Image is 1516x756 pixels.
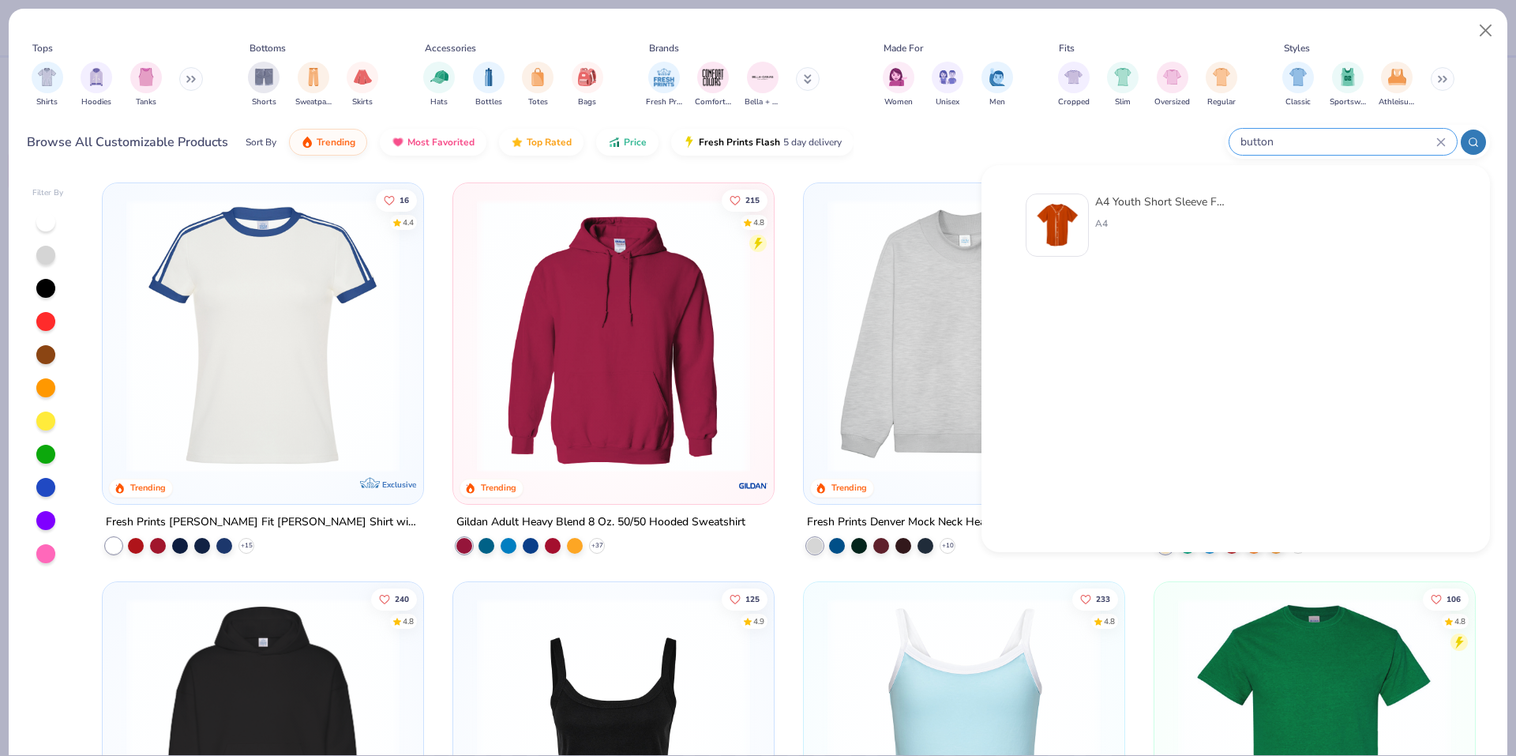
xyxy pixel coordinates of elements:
img: Tanks Image [137,68,155,86]
button: filter button [1206,62,1237,108]
button: Like [1072,588,1118,610]
div: 4.9 [753,615,764,627]
div: filter for Shirts [32,62,63,108]
div: 4.8 [753,216,764,228]
span: Hoodies [81,96,111,108]
button: filter button [522,62,553,108]
span: Slim [1115,96,1131,108]
div: A4 Youth Short Sleeve Full Baseball [GEOGRAPHIC_DATA] [1095,194,1228,210]
div: filter for Women [883,62,914,108]
div: filter for Hoodies [81,62,112,108]
img: Slim Image [1114,68,1131,86]
div: filter for Slim [1107,62,1139,108]
div: filter for Sweatpants [295,62,332,108]
div: filter for Tanks [130,62,162,108]
button: filter button [932,62,963,108]
div: filter for Bags [572,62,603,108]
span: 240 [396,595,410,603]
button: Like [722,189,767,211]
span: + 37 [591,541,603,551]
span: Athleisure [1379,96,1415,108]
div: filter for Sportswear [1330,62,1366,108]
img: 01756b78-01f6-4cc6-8d8a-3c30c1a0c8ac [469,199,758,472]
input: Try "T-Shirt" [1239,133,1436,151]
img: Men Image [989,68,1006,86]
button: filter button [1154,62,1190,108]
img: TopRated.gif [511,136,523,149]
span: Tanks [136,96,156,108]
div: Bottoms [250,41,286,55]
div: Gildan Adult Heavy Blend 8 Oz. 50/50 Hooded Sweatshirt [456,513,745,532]
img: flash.gif [683,136,696,149]
div: filter for Men [981,62,1013,108]
span: Fresh Prints [646,96,682,108]
div: filter for Comfort Colors [695,62,731,108]
img: Cropped Image [1064,68,1083,86]
button: filter button [473,62,505,108]
div: 4.8 [403,615,415,627]
button: Like [377,189,418,211]
img: trending.gif [301,136,313,149]
button: Top Rated [499,129,584,156]
span: 106 [1447,595,1461,603]
span: 233 [1096,595,1110,603]
span: Cropped [1058,96,1090,108]
img: Fresh Prints Image [652,66,676,89]
div: A4 [1095,216,1228,231]
button: Price [596,129,659,156]
div: filter for Athleisure [1379,62,1415,108]
button: Close [1471,16,1501,46]
button: filter button [695,62,731,108]
button: filter button [1379,62,1415,108]
span: Top Rated [527,136,572,149]
img: e5540c4d-e74a-4e58-9a52-192fe86bec9f [118,199,407,472]
img: Regular Image [1213,68,1231,86]
div: Tops [32,41,53,55]
span: Sportswear [1330,96,1366,108]
span: Skirts [352,96,373,108]
span: Trending [317,136,355,149]
div: filter for Bella + Canvas [745,62,781,108]
span: Women [884,96,913,108]
div: filter for Hats [423,62,455,108]
span: Bags [578,96,596,108]
span: Bottles [475,96,502,108]
div: Made For [884,41,923,55]
button: filter button [1282,62,1314,108]
button: filter button [981,62,1013,108]
span: Shirts [36,96,58,108]
span: + 15 [241,541,253,551]
img: Women Image [889,68,907,86]
img: Gildan logo [737,470,769,502]
span: Hats [430,96,448,108]
div: Filter By [32,187,64,199]
span: Exclusive [382,480,416,490]
div: Styles [1284,41,1310,55]
button: filter button [32,62,63,108]
div: Fresh Prints Denver Mock Neck Heavyweight Sweatshirt [807,513,1087,532]
img: Bella + Canvas Image [751,66,775,89]
button: filter button [883,62,914,108]
span: Price [624,136,647,149]
img: Hoodies Image [88,68,105,86]
span: 5 day delivery [783,134,842,152]
img: Totes Image [529,68,546,86]
img: f5d85501-0dbb-4ee4-b115-c08fa3845d83 [820,199,1109,472]
span: Classic [1285,96,1311,108]
span: Bella + Canvas [745,96,781,108]
button: Like [1423,588,1469,610]
button: filter button [1330,62,1366,108]
div: filter for Regular [1206,62,1237,108]
div: filter for Unisex [932,62,963,108]
div: filter for Skirts [347,62,378,108]
img: Oversized Image [1163,68,1181,86]
button: Fresh Prints Flash5 day delivery [671,129,854,156]
span: Sweatpants [295,96,332,108]
img: Shorts Image [255,68,273,86]
div: Brands [649,41,679,55]
span: Shorts [252,96,276,108]
div: 4.8 [1104,615,1115,627]
div: Fresh Prints [PERSON_NAME] Fit [PERSON_NAME] Shirt with Stripes [106,513,420,532]
button: Most Favorited [380,129,486,156]
img: Unisex Image [939,68,957,86]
